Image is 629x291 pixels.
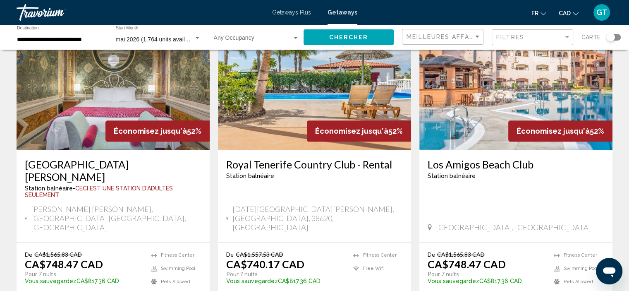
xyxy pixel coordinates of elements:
a: [GEOGRAPHIC_DATA][PERSON_NAME] [25,158,201,183]
img: RB05I01X.jpg [17,17,210,150]
span: Économisez jusqu'à [114,127,187,135]
div: 52% [105,120,210,142]
span: [PERSON_NAME] [PERSON_NAME], [GEOGRAPHIC_DATA] [GEOGRAPHIC_DATA], [GEOGRAPHIC_DATA] [31,204,201,232]
p: Pour 7 nuits [226,270,345,278]
span: Station balnéaire [25,185,73,192]
span: GT [596,8,607,17]
span: Station balnéaire [226,173,274,179]
span: De [226,251,234,258]
p: CA$817.36 CAD [226,278,345,284]
span: Swimming Pool [161,266,195,271]
p: CA$740.17 CAD [226,258,304,270]
span: Vous sauvegardez [226,278,278,284]
span: Vous sauvegardez [25,278,77,284]
a: Royal Tenerife Country Club - Rental [226,158,403,171]
button: Chercher [304,29,394,45]
iframe: Bouton de lancement de la fenêtre de messagerie [596,258,622,284]
mat-select: Sort by [407,34,481,41]
p: CA$748.47 CAD [428,258,506,270]
span: Fitness Center [564,253,597,258]
span: [GEOGRAPHIC_DATA], [GEOGRAPHIC_DATA] [436,223,591,232]
p: CA$817.36 CAD [428,278,545,284]
span: Chercher [329,34,368,41]
span: Vous sauvegardez [428,278,479,284]
p: Pour 7 nuits [428,270,545,278]
span: Pets Allowed [161,279,190,284]
p: CA$817.36 CAD [25,278,143,284]
span: CA$1,557.53 CAD [236,251,283,258]
span: Swimming Pool [564,266,598,271]
div: 52% [508,120,612,142]
span: Économisez jusqu'à [517,127,590,135]
span: CA$1,565.83 CAD [34,251,82,258]
span: De [25,251,32,258]
button: Change language [531,7,546,19]
span: Fitness Center [161,253,194,258]
span: fr [531,10,538,17]
div: 52% [307,120,411,142]
span: [DATE][GEOGRAPHIC_DATA][PERSON_NAME], [GEOGRAPHIC_DATA], 38620, [GEOGRAPHIC_DATA] [232,204,403,232]
span: Pets Allowed [564,279,593,284]
a: Getaways Plus [272,9,311,16]
span: - [73,185,75,192]
p: CA$748.47 CAD [25,258,103,270]
span: Filtres [496,34,524,41]
a: Travorium [17,4,264,21]
button: User Menu [591,4,612,21]
span: Économisez jusqu'à [315,127,388,135]
span: Fitness Center [363,253,397,258]
span: Carte [581,31,600,43]
span: CAD [559,10,571,17]
button: Change currency [559,7,579,19]
a: Getaways [328,9,357,16]
span: Free Wifi [363,266,384,271]
button: Filter [492,29,573,46]
span: De [428,251,435,258]
img: 1979O01X.jpg [419,17,612,150]
span: CA$1,565.83 CAD [437,251,485,258]
span: Ceci est une station d'adultes seulement [25,185,173,198]
span: mai 2026 (1,764 units available) [116,36,198,43]
a: Los Amigos Beach Club [428,158,604,171]
span: Station balnéaire [428,173,476,179]
span: Meilleures affaires [407,34,485,40]
img: ii_tn21.jpg [218,17,411,150]
p: Pour 7 nuits [25,270,143,278]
